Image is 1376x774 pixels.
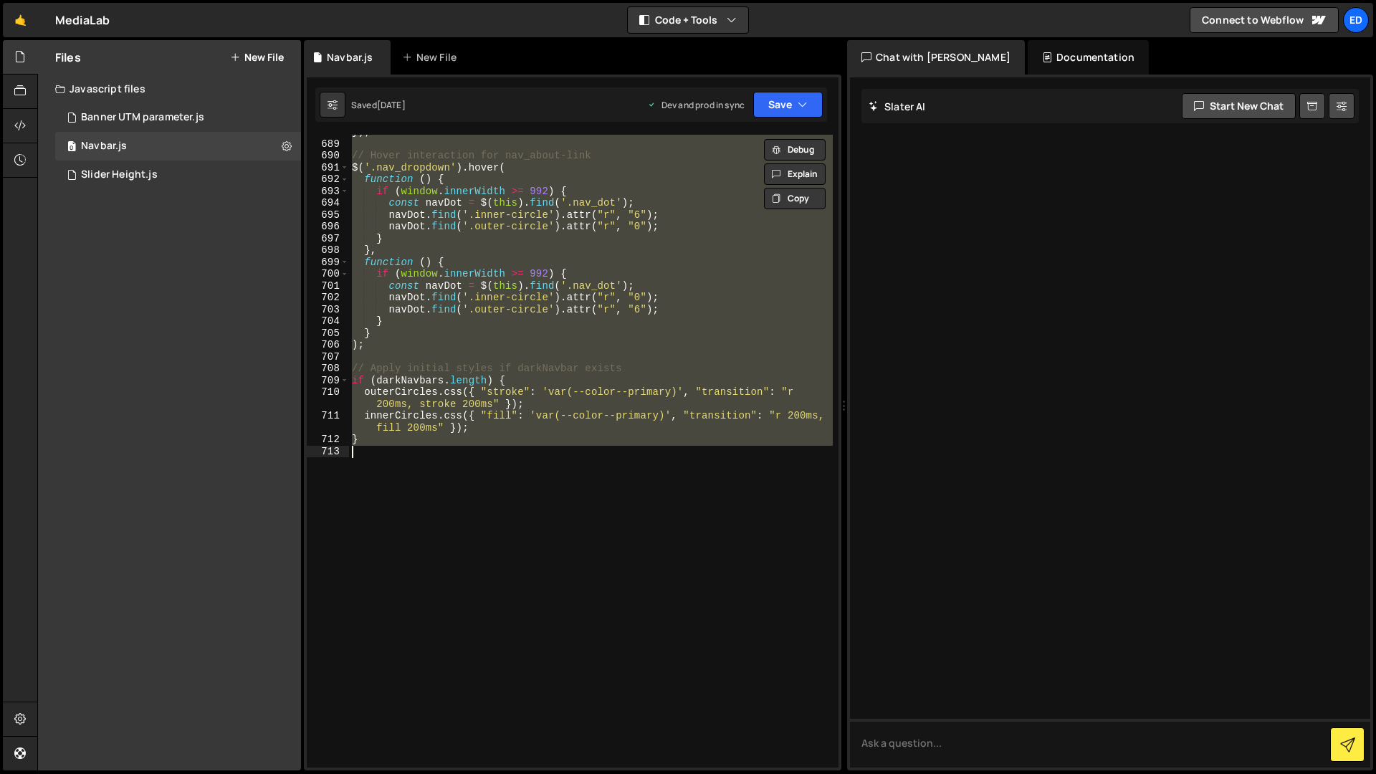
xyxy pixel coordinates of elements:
div: 8413/19397.js [55,161,301,189]
button: Save [753,92,823,118]
div: 694 [307,197,349,209]
div: 691 [307,162,349,174]
div: 710 [307,386,349,410]
div: MediaLab [55,11,110,29]
button: Debug [764,139,826,161]
div: 713 [307,446,349,458]
a: Connect to Webflow [1190,7,1339,33]
button: New File [230,52,284,63]
div: 8413/43925.js [55,103,301,132]
div: Saved [351,99,406,111]
div: 698 [307,244,349,257]
div: Chat with [PERSON_NAME] [847,40,1025,75]
div: 701 [307,280,349,292]
div: 708 [307,363,349,375]
button: Explain [764,163,826,185]
div: Banner UTM parameter.js [81,111,204,124]
div: 693 [307,186,349,198]
div: New File [402,50,462,64]
div: 709 [307,375,349,387]
div: 8413/17330.js [55,132,301,161]
a: 🤙 [3,3,38,37]
div: 704 [307,315,349,328]
div: 695 [307,209,349,221]
div: 689 [307,138,349,150]
div: 702 [307,292,349,304]
div: Documentation [1028,40,1149,75]
span: 0 [67,142,76,153]
div: 700 [307,268,349,280]
div: 706 [307,339,349,351]
div: 699 [307,257,349,269]
div: 697 [307,233,349,245]
div: Javascript files [38,75,301,103]
div: Navbar.js [81,140,127,153]
div: 690 [307,150,349,162]
button: Copy [764,188,826,209]
h2: Files [55,49,81,65]
button: Code + Tools [628,7,748,33]
div: 703 [307,304,349,316]
div: 712 [307,434,349,446]
div: 705 [307,328,349,340]
div: [DATE] [377,99,406,111]
div: 696 [307,221,349,233]
div: 707 [307,351,349,363]
div: Dev and prod in sync [647,99,745,111]
div: Slider Height.js [81,168,158,181]
div: Navbar.js [327,50,373,64]
h2: Slater AI [869,100,926,113]
div: 692 [307,173,349,186]
a: Ed [1343,7,1369,33]
div: 711 [307,410,349,434]
button: Start new chat [1182,93,1296,119]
